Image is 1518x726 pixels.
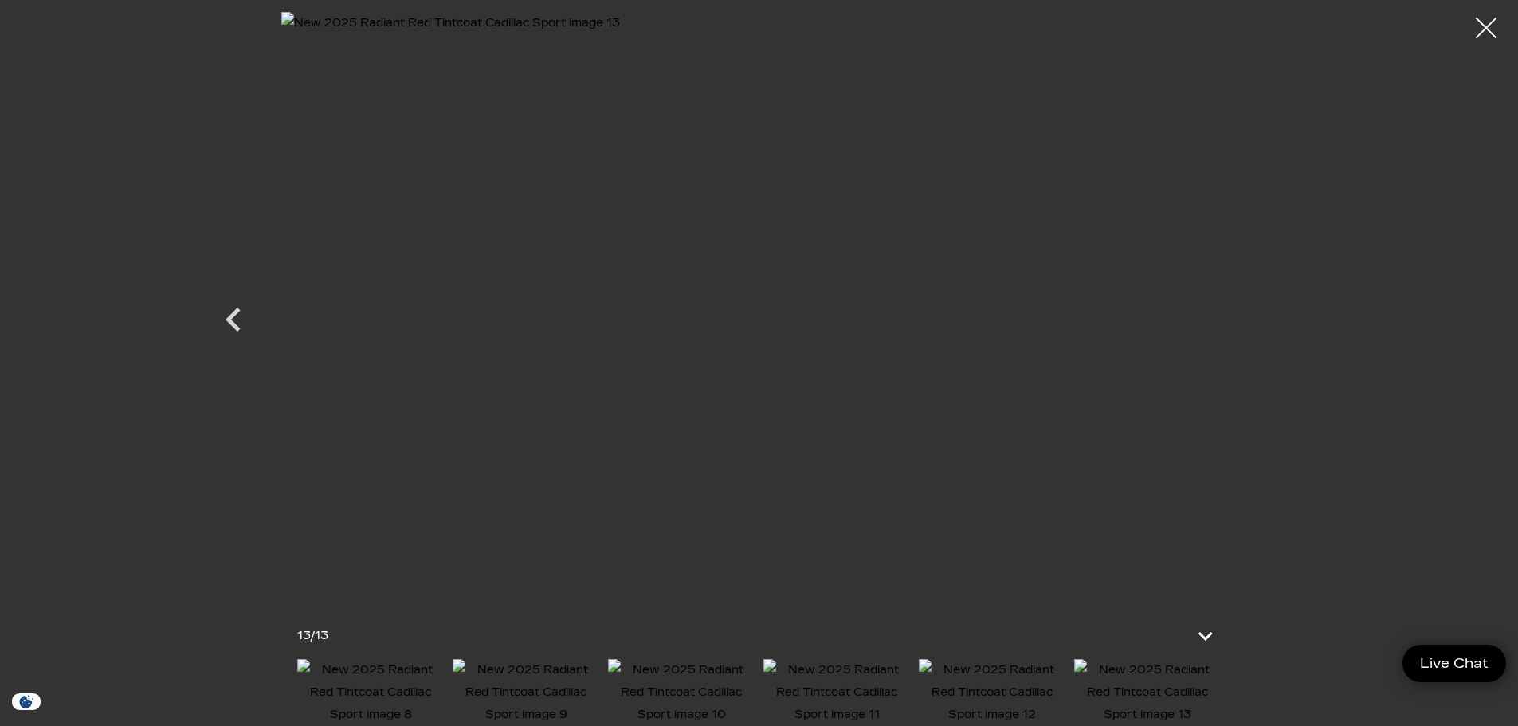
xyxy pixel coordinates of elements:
[1074,659,1222,726] img: New 2025 Radiant Red Tintcoat Cadillac Sport image 13
[8,693,45,710] section: Click to Open Cookie Consent Modal
[315,629,328,642] span: 13
[8,693,45,710] img: Opt-Out Icon
[1402,645,1506,682] a: Live Chat
[763,659,911,726] img: New 2025 Radiant Red Tintcoat Cadillac Sport image 11
[453,659,600,726] img: New 2025 Radiant Red Tintcoat Cadillac Sport image 9
[608,659,755,726] img: New 2025 Radiant Red Tintcoat Cadillac Sport image 10
[919,659,1066,726] img: New 2025 Radiant Red Tintcoat Cadillac Sport image 12
[297,629,310,642] span: 13
[1412,654,1496,673] span: Live Chat
[281,12,1238,598] img: New 2025 Radiant Red Tintcoat Cadillac Sport image 13
[210,288,257,359] div: Previous
[297,625,328,647] div: /
[297,659,445,726] img: New 2025 Radiant Red Tintcoat Cadillac Sport image 8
